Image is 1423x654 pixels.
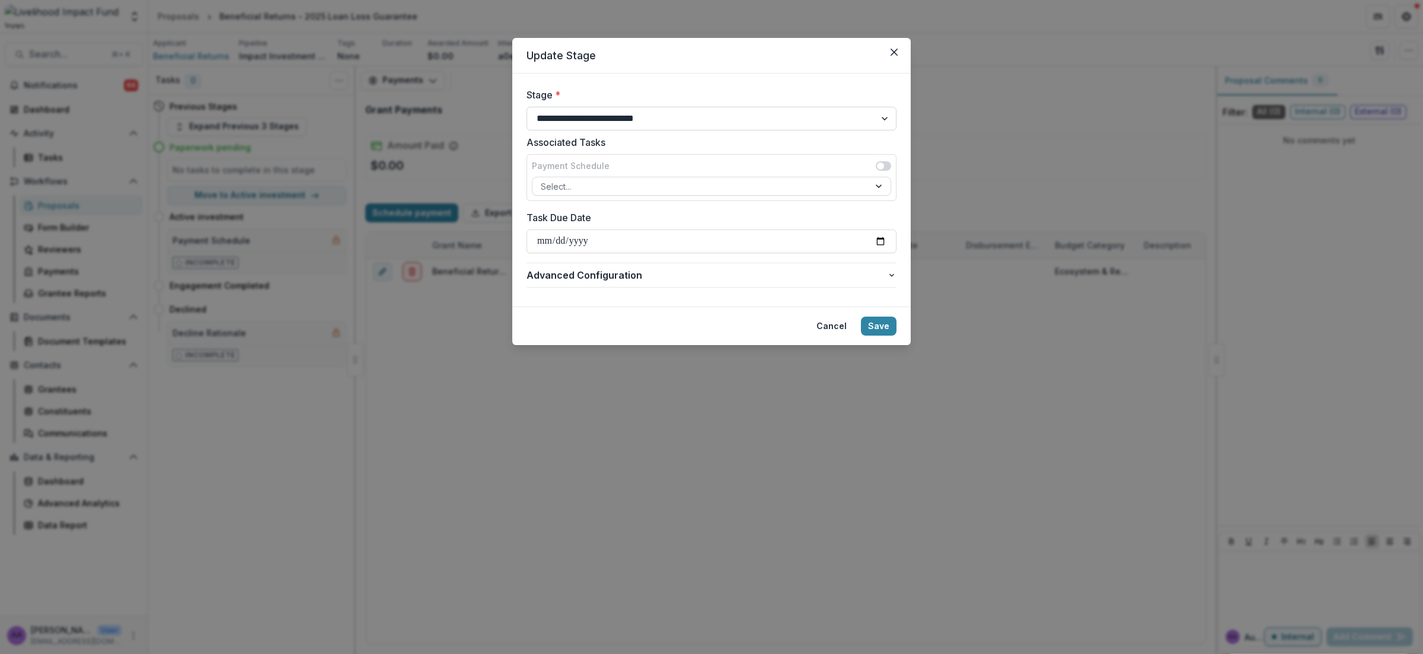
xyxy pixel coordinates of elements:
button: Save [861,317,896,336]
label: Stage [527,88,889,102]
span: Advanced Configuration [527,268,887,282]
label: Payment Schedule [532,159,610,172]
button: Close [885,43,904,62]
button: Advanced Configuration [527,263,896,287]
header: Update Stage [512,38,911,74]
label: Task Due Date [527,210,889,225]
button: Cancel [809,317,854,336]
label: Associated Tasks [527,135,889,149]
